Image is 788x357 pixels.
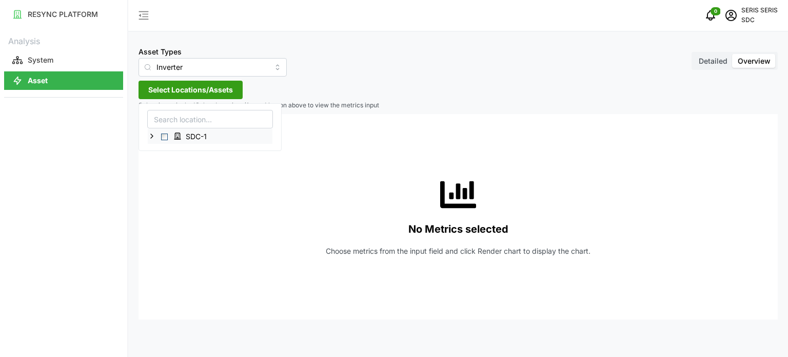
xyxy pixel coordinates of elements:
[161,134,168,140] span: Select SDC-1
[721,5,741,26] button: schedule
[4,50,123,70] a: System
[738,57,771,65] span: Overview
[741,6,778,15] p: SERIS SERIS
[139,101,778,110] p: Select items in the 'Select Locations/Assets' button above to view the metrics input
[4,51,123,69] button: System
[147,110,273,128] input: Search location...
[4,71,123,90] button: Asset
[139,81,243,99] button: Select Locations/Assets
[4,70,123,91] a: Asset
[408,221,508,238] p: No Metrics selected
[700,5,721,26] button: notifications
[139,103,282,151] div: Select Locations/Assets
[169,130,214,142] span: SDC-1
[326,246,590,256] p: Choose metrics from the input field and click Render chart to display the chart.
[741,15,778,25] p: SDC
[186,131,207,142] span: SDC-1
[28,76,48,86] p: Asset
[28,9,98,20] p: RESYNC PLATFORM
[4,33,123,48] p: Analysis
[699,57,727,65] span: Detailed
[28,55,53,65] p: System
[4,4,123,25] a: RESYNC PLATFORM
[139,46,182,58] label: Asset Types
[4,5,123,24] button: RESYNC PLATFORM
[714,8,717,15] span: 0
[148,81,233,99] span: Select Locations/Assets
